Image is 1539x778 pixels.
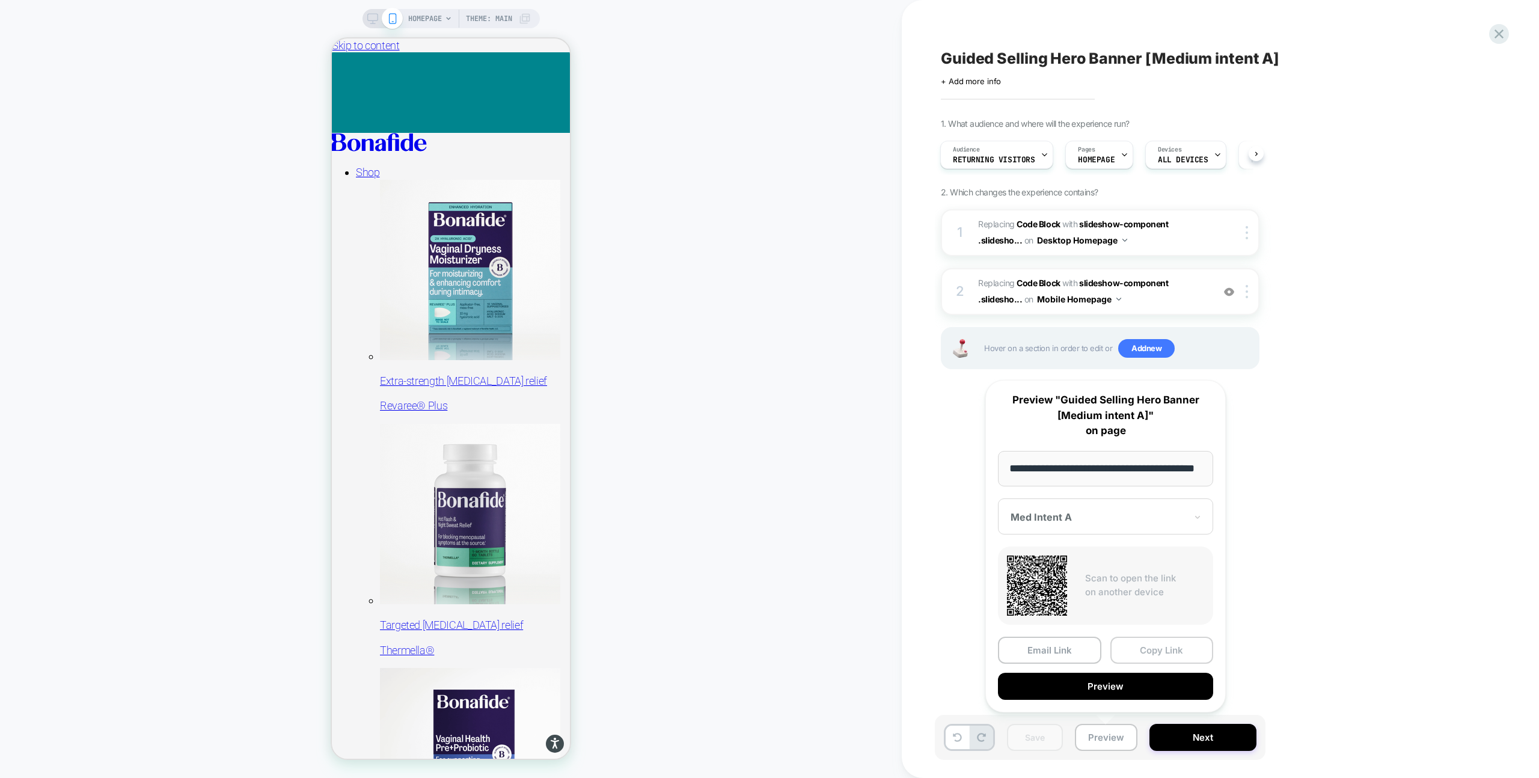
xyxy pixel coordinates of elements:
img: Revaree Plus [48,141,228,322]
button: Copy Link [1110,637,1214,664]
p: Targeted [MEDICAL_DATA] relief [48,580,238,593]
p: Revaree® Plus [48,360,238,374]
img: Thermella [48,385,228,566]
b: Code Block [1017,219,1060,229]
span: on [1024,233,1033,248]
span: Add new [1118,339,1175,358]
span: WITH [1062,278,1077,288]
img: Joystick [948,339,972,358]
a: Shop [24,127,48,140]
img: close [1246,285,1248,298]
span: HOMEPAGE [408,9,442,28]
img: down arrow [1122,239,1127,242]
button: Email Link [998,637,1101,664]
a: Thermella Targeted [MEDICAL_DATA] relief Thermella® [48,385,238,619]
img: crossed eye [1224,287,1234,297]
button: Desktop Homepage [1037,231,1127,249]
p: Thermella® [48,605,238,619]
span: WITH [1062,219,1077,229]
span: 1. What audience and where will the experience run? [941,118,1129,129]
button: Preview [998,673,1213,700]
button: Preview [1075,724,1137,751]
img: down arrow [1116,298,1121,301]
span: Theme: MAIN [466,9,512,28]
span: Returning Visitors [953,156,1035,164]
span: Trigger [1251,145,1274,154]
span: HOMEPAGE [1078,156,1115,164]
span: Guided Selling Hero Banner [Medium intent A] [941,49,1279,67]
span: Replacing [978,219,1060,229]
div: 1 [954,221,966,245]
span: Replacing [978,278,1060,288]
button: Mobile Homepage [1037,290,1121,308]
span: Hover on a section in order to edit or [984,339,1252,358]
span: Devices [1158,145,1181,154]
button: Save [1007,724,1063,751]
div: 2 [954,280,966,304]
button: Next [1149,724,1256,751]
p: Extra-strength [MEDICAL_DATA] relief [48,335,238,349]
p: Scan to open the link on another device [1085,572,1204,599]
span: Pages [1078,145,1095,154]
a: Revaree Plus Extra-strength [MEDICAL_DATA] relief Revaree® Plus [48,141,238,375]
span: on [1024,292,1033,307]
span: Page Load [1251,156,1292,164]
span: Audience [953,145,980,154]
span: + Add more info [941,76,1001,86]
span: 2. Which changes the experience contains? [941,187,1098,197]
span: ALL DEVICES [1158,156,1208,164]
b: Code Block [1017,278,1060,288]
p: Preview "Guided Selling Hero Banner [Medium intent A]" on page [998,393,1213,439]
img: close [1246,226,1248,239]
